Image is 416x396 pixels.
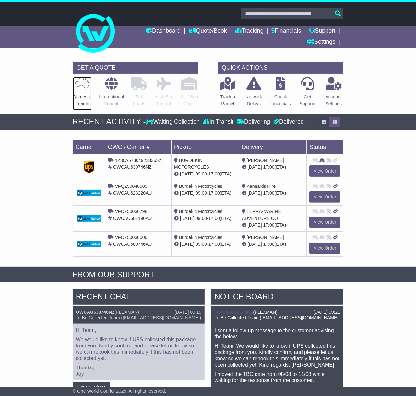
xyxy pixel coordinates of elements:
a: DomesticFreight [73,77,92,111]
a: View Order [309,191,340,203]
p: International Freight [99,94,124,107]
span: Kennards Hire [247,184,276,189]
span: Burdekin Motorcycles [179,184,222,189]
span: To Be Collected Team ([EMAIL_ADDRESS][DOMAIN_NAME]) [214,315,339,320]
p: Track a Parcel [220,94,235,107]
span: [DATE] [180,171,194,176]
span: [DATE] [248,164,262,170]
p: Hi Team, [76,327,202,333]
a: View Order [309,243,340,254]
div: Delivering [235,119,272,126]
div: In Transit [201,119,235,126]
a: View Order [309,217,340,228]
div: - (ETA) [174,241,236,248]
span: VFQZ50036798 [115,209,148,214]
td: Status [307,140,343,154]
div: QUICK ACTIONS [218,62,343,74]
div: RECENT CHAT [73,289,205,306]
div: Waiting Collection [146,119,201,126]
a: OWCAU630746NZ [76,310,115,315]
div: ( ) [214,310,340,315]
a: OWCAU630746NZ [214,310,253,315]
p: Air / Sea Depot [181,94,198,107]
span: OWCAU604190AU [113,216,152,221]
span: [DATE] [180,242,194,247]
span: FLEXMAN [255,310,276,315]
span: [DATE] [248,190,262,196]
span: Burdekin Motorcycles [179,235,222,240]
a: Settings [307,37,335,48]
div: NOTICE BOARD [211,289,343,306]
span: [DATE] [180,190,194,196]
img: GetCarrierServiceDarkLogo [77,241,101,247]
a: Dashboard [146,26,181,37]
div: ( ) [76,310,202,315]
img: GetCarrierServiceDarkLogo [77,215,101,222]
span: [DATE] [248,242,262,247]
div: Delivered [272,119,304,126]
span: [PERSON_NAME] [247,235,284,240]
td: Carrier [73,140,105,154]
span: 09:00 [196,171,207,176]
span: 09:00 [196,190,207,196]
span: 17:00 [208,242,220,247]
div: - (ETA) [174,171,236,177]
span: BURDEKIN MOTORCYCLES [174,158,209,170]
div: RECENT ACTIVITY - [73,117,146,127]
span: 17:00 [263,190,275,196]
td: Pickup [172,140,239,154]
div: (ETA) [242,241,304,248]
p: We would like to know if UPS collected this package from you. Kindly confirm, and please let us k... [76,336,202,361]
span: 17:00 [263,164,275,170]
a: Support [309,26,335,37]
a: NetworkDelays [245,77,262,111]
a: Financials [272,26,301,37]
a: Tracking [235,26,264,37]
div: (ETA) [242,222,304,229]
span: 17:00 [208,216,220,221]
p: Domestic Freight [73,94,92,107]
p: Thanks, Joy [76,365,202,377]
td: OWC / Carrier # [105,140,171,154]
a: CheckFinancials [270,77,291,111]
p: Check Financials [270,94,291,107]
div: FROM OUR SUPPORT [73,270,343,279]
span: VFQZ50040505 [115,184,148,189]
p: Network Delays [245,94,262,107]
span: FLEXMAN [116,310,137,315]
img: GetCarrierServiceDarkLogo [84,161,95,174]
a: InternationalFreight [99,77,124,111]
div: - (ETA) [174,190,236,197]
div: [DATE] 09:19 [174,310,201,315]
span: TERRA-MARINE ADVENTURE CO [242,209,281,221]
span: [DATE] [180,216,194,221]
span: 09:00 [196,216,207,221]
p: I moved the TBC date from 08/08 to 11/08 while waiting for the response from the customer. [214,371,340,383]
td: Delivery [239,140,307,154]
div: GET A QUOTE [73,62,198,74]
span: 17:00 [263,242,275,247]
p: Air & Sea Freight [154,94,173,107]
span: VFQZ50036006 [115,235,148,240]
a: View Order [309,165,340,177]
span: OWCAU600746AU [113,242,152,247]
div: (ETA) [242,164,304,171]
a: GetSupport [299,77,316,111]
p: Get Support [300,94,315,107]
a: Track aParcel [220,77,235,111]
span: Burdekin Motorcycles [179,209,222,214]
span: 17:00 [208,190,220,196]
span: OWCAU623220AU [113,190,152,196]
p: I sent a follow-up message to the customer advising the below. [214,327,340,340]
span: 09:00 [196,242,207,247]
p: Hi Team, We would like to know if UPS collected this package from you. Kindly confirm, and please... [214,343,340,368]
span: 1Z30A5730492333652 [115,158,161,163]
a: Quote/Book [189,26,227,37]
span: © One World Courier 2025. All rights reserved. [73,389,166,394]
span: [PERSON_NAME] [247,158,284,163]
span: 17:00 [208,171,220,176]
div: [DATE] 09:21 [313,310,340,315]
div: (ETA) [242,190,304,197]
span: To Be Collected Team ([EMAIL_ADDRESS][DOMAIN_NAME]) [76,315,201,320]
a: AccountSettings [325,77,342,111]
